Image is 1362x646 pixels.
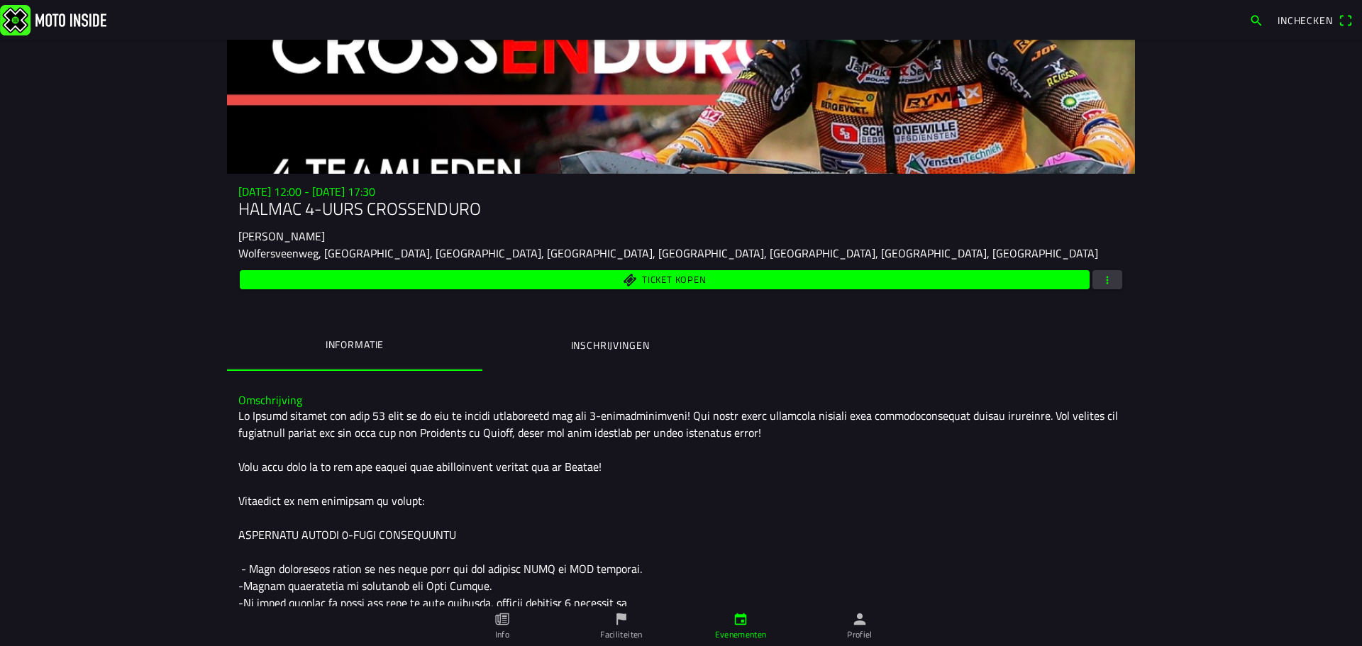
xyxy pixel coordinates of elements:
[238,394,1124,407] h3: Omschrijving
[238,199,1124,219] h1: HALMAC 4-UURS CROSSENDURO
[238,245,1098,262] ion-text: Wolfersveenweg, [GEOGRAPHIC_DATA], [GEOGRAPHIC_DATA], [GEOGRAPHIC_DATA], [GEOGRAPHIC_DATA], [GEOG...
[238,185,1124,199] h3: [DATE] 12:00 - [DATE] 17:30
[1278,13,1333,28] span: Inchecken
[494,611,510,627] ion-icon: paper
[326,337,384,352] ion-label: Informatie
[495,628,509,641] ion-label: Info
[642,275,706,284] span: Ticket kopen
[733,611,748,627] ion-icon: calendar
[715,628,767,641] ion-label: Evenementen
[571,338,650,353] ion-label: Inschrijvingen
[614,611,629,627] ion-icon: flag
[847,628,873,641] ion-label: Profiel
[600,628,642,641] ion-label: Faciliteiten
[238,228,325,245] ion-text: [PERSON_NAME]
[852,611,868,627] ion-icon: person
[1270,8,1359,32] a: Incheckenqr scanner
[1242,8,1270,32] a: search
